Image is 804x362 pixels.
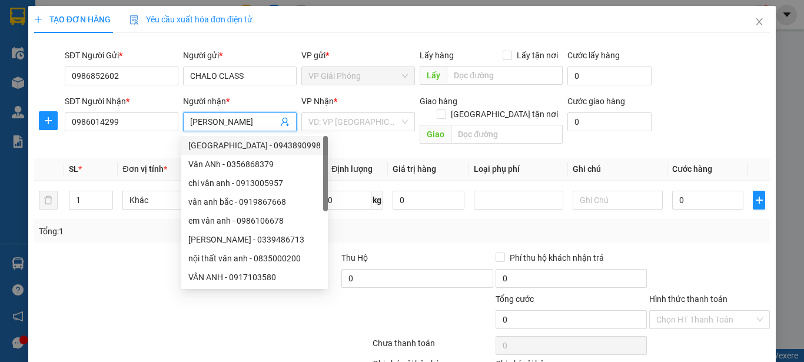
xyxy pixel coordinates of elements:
div: Vân ANh - 0356868379 [181,155,328,174]
span: plus [34,15,42,24]
span: Giao hàng [420,97,457,106]
th: Ghi chú [568,158,667,181]
input: Dọc đường [451,125,563,144]
div: Người nhận [183,95,297,108]
div: vân anh bắc - 0919867668 [181,192,328,211]
div: em vân anh - 0986106678 [188,214,321,227]
span: plus [39,116,57,125]
span: plus [753,195,765,205]
label: Cước lấy hàng [567,51,620,60]
span: Lấy hàng [420,51,454,60]
span: Tổng cước [496,294,534,304]
input: 0 [393,191,464,210]
div: Vân ANh - 0356868379 [188,158,321,171]
div: nội thất vân anh - 0835000200 [188,252,321,265]
button: delete [39,191,58,210]
span: Lấy [420,66,447,85]
div: Người gửi [183,49,297,62]
span: VP Nhận [301,97,334,106]
label: Hình thức thanh toán [649,294,727,304]
span: Giá trị hàng [393,164,436,174]
input: Dọc đường [447,66,563,85]
span: Đơn vị tính [122,164,167,174]
div: VP gửi [301,49,415,62]
span: [GEOGRAPHIC_DATA] tận nơi [446,108,563,121]
div: VÂN ANH - 0917103580 [181,268,328,287]
div: SĐT Người Gửi [65,49,178,62]
b: GỬI : VP Giải Phóng [15,85,157,105]
span: Cước hàng [672,164,712,174]
div: VÂN ANH - 0917103580 [188,271,321,284]
button: plus [39,111,58,130]
div: [GEOGRAPHIC_DATA] - 0943890998 [188,139,321,152]
span: Phí thu hộ khách nhận trả [505,251,609,264]
img: icon [129,15,139,25]
span: Yêu cầu xuất hóa đơn điện tử [129,15,253,24]
img: logo.jpg [15,15,74,74]
div: SĐT Người Nhận [65,95,178,108]
span: Lấy tận nơi [512,49,563,62]
button: Close [743,6,776,39]
span: Khác [129,191,205,209]
li: Hotline: 02386655777, 02462925925, 0944789456 [110,44,492,58]
div: chi vân anh - 0913005957 [188,177,321,190]
span: kg [371,191,383,210]
input: Cước giao hàng [567,112,652,131]
div: nội thất vân anh - 0835000200 [181,249,328,268]
div: Chưa thanh toán [371,337,494,357]
div: Vân Anh - 0339486713 [181,230,328,249]
input: Ghi Chú [573,191,662,210]
div: [PERSON_NAME] - 0339486713 [188,233,321,246]
span: TẠO ĐƠN HÀNG [34,15,111,24]
th: Loại phụ phí [469,158,568,181]
input: Cước lấy hàng [567,67,652,85]
div: vân anh bắc - 0919867668 [188,195,321,208]
li: [PERSON_NAME], [PERSON_NAME] [110,29,492,44]
div: Vân Anh - 0943890998 [181,136,328,155]
div: Tổng: 1 [39,225,311,238]
span: Định lượng [331,164,373,174]
span: close [755,17,764,26]
span: Thu Hộ [341,253,368,263]
span: VP Giải Phóng [308,67,408,85]
span: Giao [420,125,451,144]
button: plus [753,191,765,210]
span: user-add [280,117,290,127]
div: em vân anh - 0986106678 [181,211,328,230]
div: chi vân anh - 0913005957 [181,174,328,192]
label: Cước giao hàng [567,97,625,106]
span: SL [69,164,78,174]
